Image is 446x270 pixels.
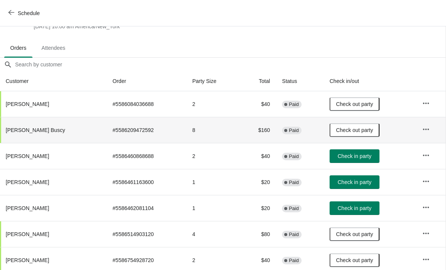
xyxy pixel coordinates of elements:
span: Paid [289,101,299,107]
button: Schedule [4,6,46,20]
th: Party Size [186,71,240,91]
span: Check in party [338,179,371,185]
td: 1 [186,195,240,221]
button: Check out party [330,97,379,111]
th: Total [240,71,276,91]
td: 8 [186,117,240,143]
span: Check out party [336,231,373,237]
td: 2 [186,91,240,117]
td: 2 [186,143,240,169]
span: [PERSON_NAME] [6,101,49,107]
td: 1 [186,169,240,195]
span: [PERSON_NAME] [6,153,49,159]
th: Order [107,71,186,91]
td: $80 [240,221,276,247]
span: Check out party [336,257,373,263]
span: [PERSON_NAME] [6,205,49,211]
td: # 5586084036688 [107,91,186,117]
span: [PERSON_NAME] [6,257,49,263]
td: # 5586461163600 [107,169,186,195]
span: Check out party [336,127,373,133]
button: Check out party [330,227,379,241]
span: Paid [289,258,299,264]
span: Paid [289,206,299,212]
span: [PERSON_NAME] [6,231,49,237]
span: [PERSON_NAME] [6,179,49,185]
span: Paid [289,232,299,238]
td: $20 [240,169,276,195]
button: Check in party [330,201,379,215]
span: Paid [289,153,299,160]
span: [DATE] 10:00 am America/New_York [34,23,303,30]
button: Check out party [330,253,379,267]
th: Status [276,71,324,91]
input: Search by customer [15,58,446,71]
span: Check in party [338,153,371,159]
span: Orders [4,41,33,55]
button: Check out party [330,123,379,137]
span: Attendees [36,41,71,55]
span: Paid [289,127,299,133]
span: [PERSON_NAME] Buscy [6,127,65,133]
span: Check in party [338,205,371,211]
th: Check in/out [324,71,416,91]
button: Check in party [330,175,379,189]
td: $40 [240,91,276,117]
td: $160 [240,117,276,143]
td: # 5586209472592 [107,117,186,143]
span: Schedule [18,10,40,16]
td: # 5586460868688 [107,143,186,169]
button: Check in party [330,149,379,163]
td: # 5586462081104 [107,195,186,221]
td: 4 [186,221,240,247]
span: Check out party [336,101,373,107]
td: $20 [240,195,276,221]
td: # 5586514903120 [107,221,186,247]
span: Paid [289,179,299,186]
td: $40 [240,143,276,169]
